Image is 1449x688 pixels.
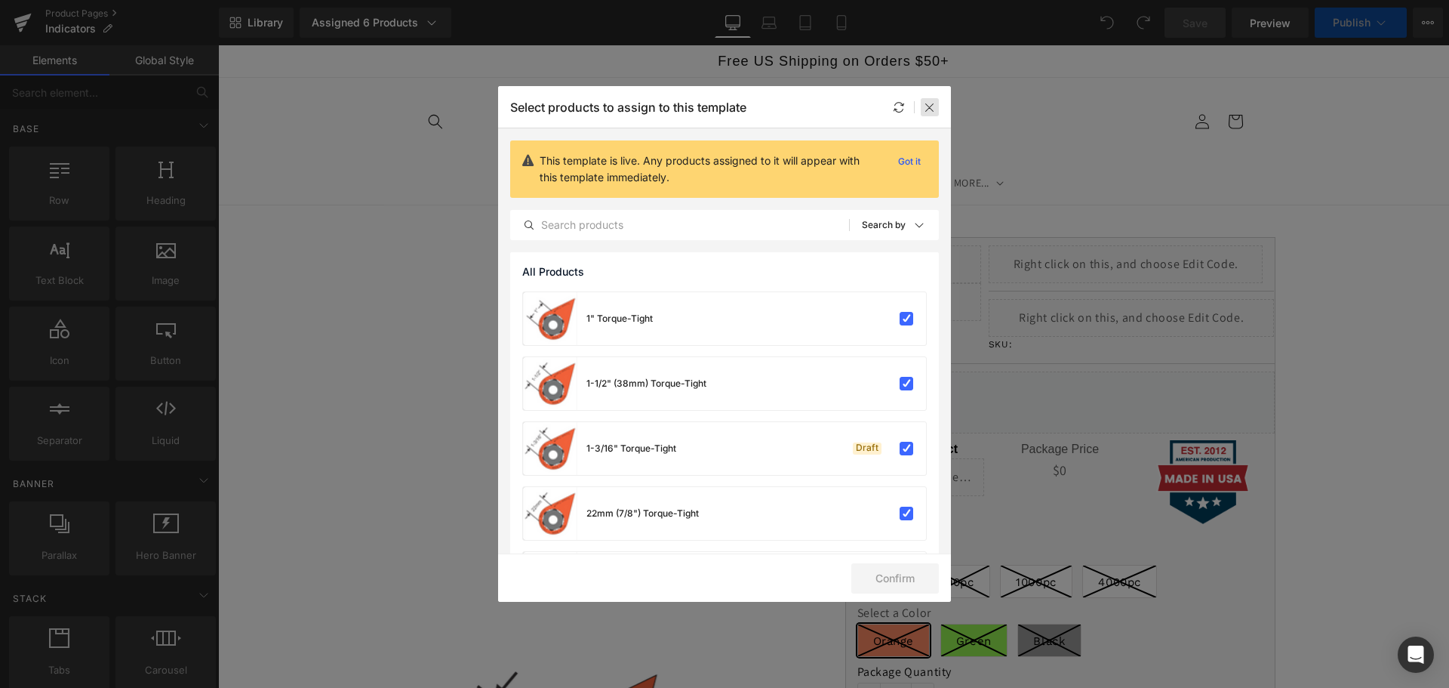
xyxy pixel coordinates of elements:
span: $0 [835,413,849,437]
span: All Products [522,266,584,278]
summary: Shop Torque-Tight [486,122,605,153]
summary: Shop Skid-Stopper [606,122,727,153]
a: product-img [523,422,577,475]
span: MORE... [736,131,771,144]
div: 1-1/2" (38mm) Torque-Tight [586,377,706,390]
img: 33mm (1-5/16 [217,192,561,536]
input: Search products [511,216,849,234]
summary: MORE... [727,122,792,153]
span: Shop Torque-Tight [495,131,585,144]
div: Draft [853,443,881,455]
span: Home [448,131,477,144]
p: Select products to assign to this template [510,100,746,115]
a: Home [439,122,486,153]
p: This template is live. Any products assigned to it will appear with this template immediately. [540,153,880,186]
span: Shop Skid-Stopper [615,131,706,144]
div: 1" Torque-Tight [586,312,653,325]
summary: Search [201,60,234,93]
a: product-img [523,357,577,410]
strong: Factory Direct [658,397,740,410]
a: product-img [523,487,577,540]
span: SKU: [771,294,794,304]
button: Confirm [851,563,939,594]
div: Open Intercom Messenger [1398,637,1434,673]
span: Free US Shipping on Orders $50+ [500,8,731,23]
h4: Package Price [775,395,909,413]
img: Torque-Tight™ Logo – Loose Lug Nut Indicator Brand for Fleet Safety [503,45,729,108]
a: Torque-Tight™ Logo – Loose Lug Nut Indicator Brand for Fleet Safety [497,39,734,113]
div: 22mm (7/8") Torque-Tight [586,507,699,520]
label: Package Size [639,501,1057,520]
p: Search by [862,220,906,230]
a: product-img [523,292,577,345]
div: 1-3/16" Torque-Tight [586,442,676,455]
a: product-img [523,552,577,605]
p: Got it [892,153,927,171]
label: Select a Color [639,560,1057,578]
label: Package Quantity [639,619,1045,637]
